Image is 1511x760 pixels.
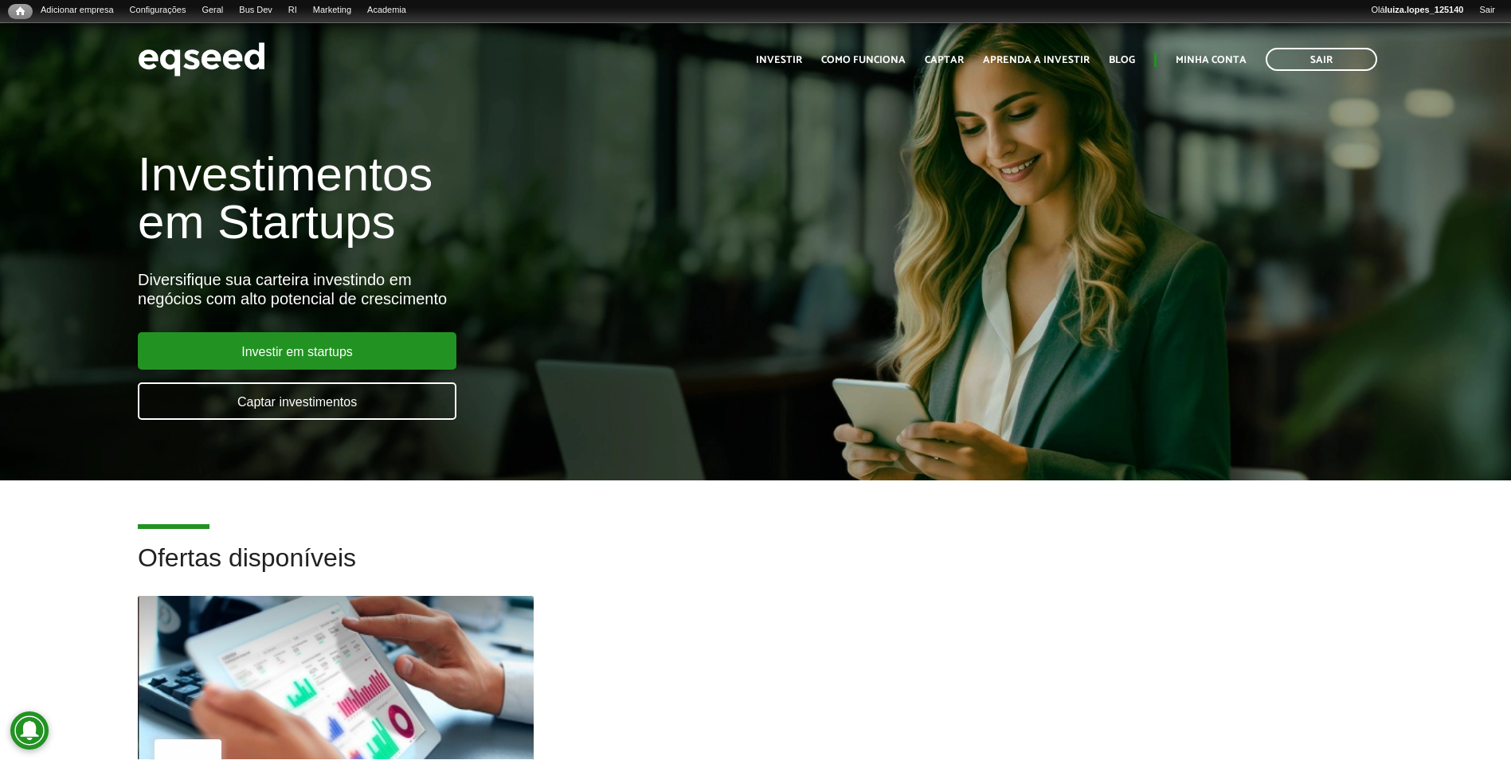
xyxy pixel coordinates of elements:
[925,55,964,65] a: Captar
[1266,48,1377,71] a: Sair
[305,4,359,17] a: Marketing
[280,4,305,17] a: RI
[231,4,280,17] a: Bus Dev
[1471,4,1503,17] a: Sair
[138,544,1373,596] h2: Ofertas disponíveis
[1109,55,1135,65] a: Blog
[138,270,870,308] div: Diversifique sua carteira investindo em negócios com alto potencial de crescimento
[194,4,231,17] a: Geral
[138,151,870,246] h1: Investimentos em Startups
[756,55,802,65] a: Investir
[138,382,456,420] a: Captar investimentos
[821,55,906,65] a: Como funciona
[359,4,414,17] a: Academia
[122,4,194,17] a: Configurações
[138,332,456,370] a: Investir em startups
[1385,5,1464,14] strong: luiza.lopes_125140
[8,4,33,19] a: Início
[983,55,1090,65] a: Aprenda a investir
[1176,55,1247,65] a: Minha conta
[16,6,25,17] span: Início
[138,38,265,80] img: EqSeed
[1363,4,1471,17] a: Oláluiza.lopes_125140
[33,4,122,17] a: Adicionar empresa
